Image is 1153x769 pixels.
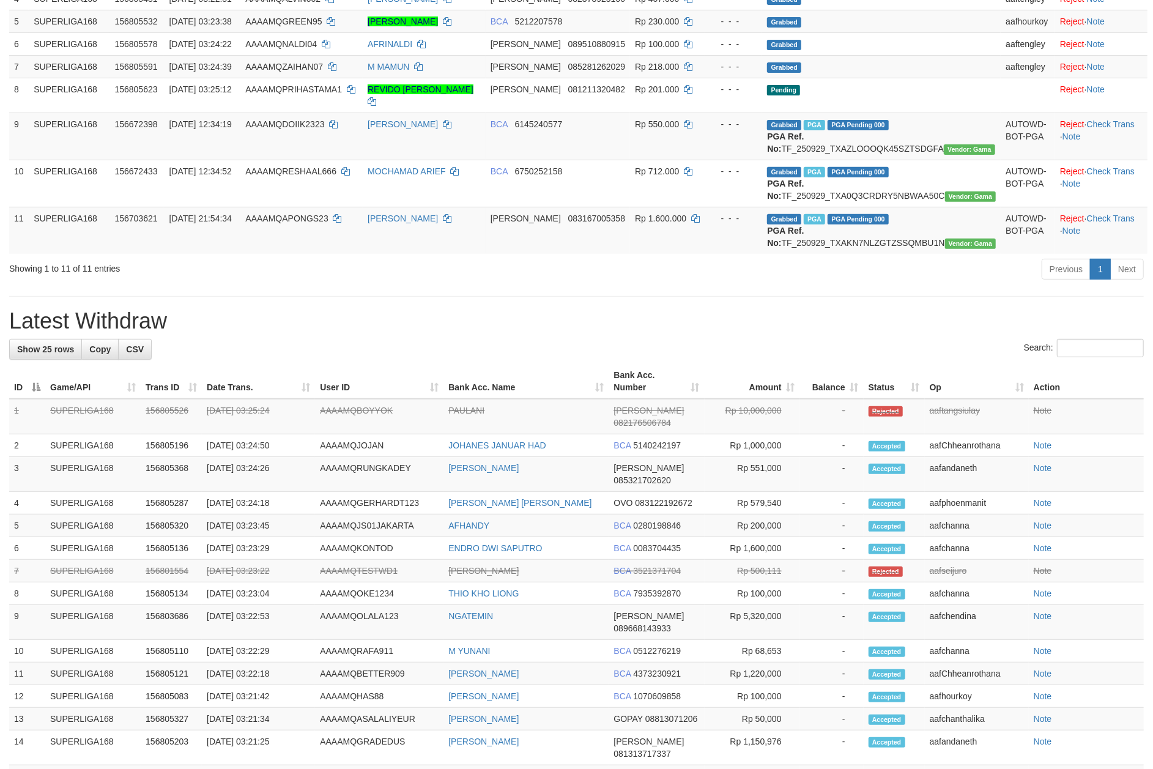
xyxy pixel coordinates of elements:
[762,113,1001,160] td: TF_250929_TXAZLOOOQK45SZTSDGFA
[705,582,800,605] td: Rp 100,000
[45,364,141,399] th: Game/API: activate to sort column ascending
[1060,39,1084,49] a: Reject
[1034,737,1052,746] a: Note
[114,166,157,176] span: 156672433
[202,605,315,640] td: [DATE] 03:22:53
[767,179,804,201] b: PGA Ref. No:
[762,207,1001,254] td: TF_250929_TXAKN7NLZGTZSSQMBU1N
[315,364,443,399] th: User ID: activate to sort column ascending
[245,39,317,49] span: AAAAMQNALDI04
[202,663,315,685] td: [DATE] 03:22:18
[1060,119,1084,129] a: Reject
[141,640,202,663] td: 156805110
[633,646,681,656] span: Copy 0512276219 to clipboard
[448,646,490,656] a: M YUNANI
[315,605,443,640] td: AAAAMQOLALA123
[925,515,1029,537] td: aafchanna
[9,309,1144,333] h1: Latest Withdraw
[9,399,45,434] td: 1
[29,113,109,160] td: SUPERLIGA168
[9,515,45,537] td: 5
[9,113,29,160] td: 9
[767,226,804,248] b: PGA Ref. No:
[1055,207,1147,254] td: · ·
[9,640,45,663] td: 10
[202,560,315,582] td: [DATE] 03:23:22
[925,399,1029,434] td: aaftangsiulay
[1024,339,1144,357] label: Search:
[710,15,758,28] div: - - -
[945,191,996,202] span: Vendor URL: https://trx31.1velocity.biz
[1060,166,1084,176] a: Reject
[169,84,231,94] span: [DATE] 03:25:12
[800,582,864,605] td: -
[614,406,684,415] span: [PERSON_NAME]
[141,685,202,708] td: 156805083
[1087,166,1135,176] a: Check Trans
[443,364,609,399] th: Bank Acc. Name: activate to sort column ascending
[515,166,563,176] span: Copy 6750252158 to clipboard
[9,364,45,399] th: ID: activate to sort column descending
[705,492,800,515] td: Rp 579,540
[869,406,903,417] span: Rejected
[45,399,141,434] td: SUPERLIGA168
[925,537,1029,560] td: aafchanna
[635,17,679,26] span: Rp 230.000
[705,457,800,492] td: Rp 551,000
[9,207,29,254] td: 11
[1087,84,1105,94] a: Note
[800,492,864,515] td: -
[202,457,315,492] td: [DATE] 03:24:26
[925,364,1029,399] th: Op: activate to sort column ascending
[45,663,141,685] td: SUPERLIGA168
[368,39,412,49] a: AFRINALDI
[114,214,157,223] span: 156703621
[1001,207,1055,254] td: AUTOWD-BOT-PGA
[202,364,315,399] th: Date Trans.: activate to sort column ascending
[925,663,1029,685] td: aafChheanrothana
[118,339,152,360] a: CSV
[169,166,231,176] span: [DATE] 12:34:52
[635,214,686,223] span: Rp 1.600.000
[491,214,561,223] span: [PERSON_NAME]
[614,440,631,450] span: BCA
[925,640,1029,663] td: aafchanna
[368,119,438,129] a: [PERSON_NAME]
[29,55,109,78] td: SUPERLIGA168
[448,669,519,678] a: [PERSON_NAME]
[45,457,141,492] td: SUPERLIGA168
[1055,32,1147,55] td: ·
[635,166,679,176] span: Rp 712.000
[705,537,800,560] td: Rp 1,600,000
[614,498,633,508] span: OVO
[169,214,231,223] span: [DATE] 21:54:34
[1034,611,1052,621] a: Note
[635,62,679,72] span: Rp 218.000
[45,685,141,708] td: SUPERLIGA168
[1060,17,1084,26] a: Reject
[1087,214,1135,223] a: Check Trans
[1034,566,1052,576] a: Note
[141,663,202,685] td: 156805121
[1055,160,1147,207] td: · ·
[515,119,563,129] span: Copy 6145240577 to clipboard
[9,492,45,515] td: 4
[800,515,864,537] td: -
[448,611,493,621] a: NGATEMIN
[925,582,1029,605] td: aafchanna
[315,560,443,582] td: AAAAMQTESTWD1
[705,640,800,663] td: Rp 68,653
[800,640,864,663] td: -
[141,560,202,582] td: 156801554
[9,560,45,582] td: 7
[762,160,1001,207] td: TF_250929_TXA0Q3CRDRY5NBWAA50C
[315,640,443,663] td: AAAAMQRAFA911
[1055,113,1147,160] td: · ·
[9,663,45,685] td: 11
[568,39,625,49] span: Copy 089510880915 to clipboard
[491,166,508,176] span: BCA
[141,434,202,457] td: 156805196
[869,669,905,680] span: Accepted
[828,167,889,177] span: PGA Pending
[141,399,202,434] td: 156805526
